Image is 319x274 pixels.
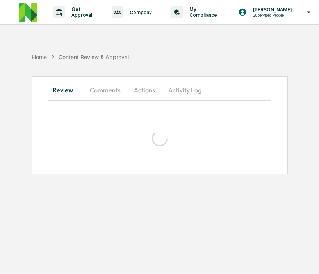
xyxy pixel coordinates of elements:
img: logo [19,3,37,22]
button: Comments [84,81,127,99]
div: Home [32,54,47,60]
button: Activity Log [162,81,208,99]
button: Actions [127,81,162,99]
p: Supervised People [247,13,296,18]
div: secondary tabs example [48,81,272,99]
p: [PERSON_NAME] [247,7,296,13]
p: My Compliance [183,6,221,18]
button: Review [48,81,84,99]
p: Company [123,9,155,15]
p: Get Approval [65,6,96,18]
div: Content Review & Approval [59,54,129,60]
